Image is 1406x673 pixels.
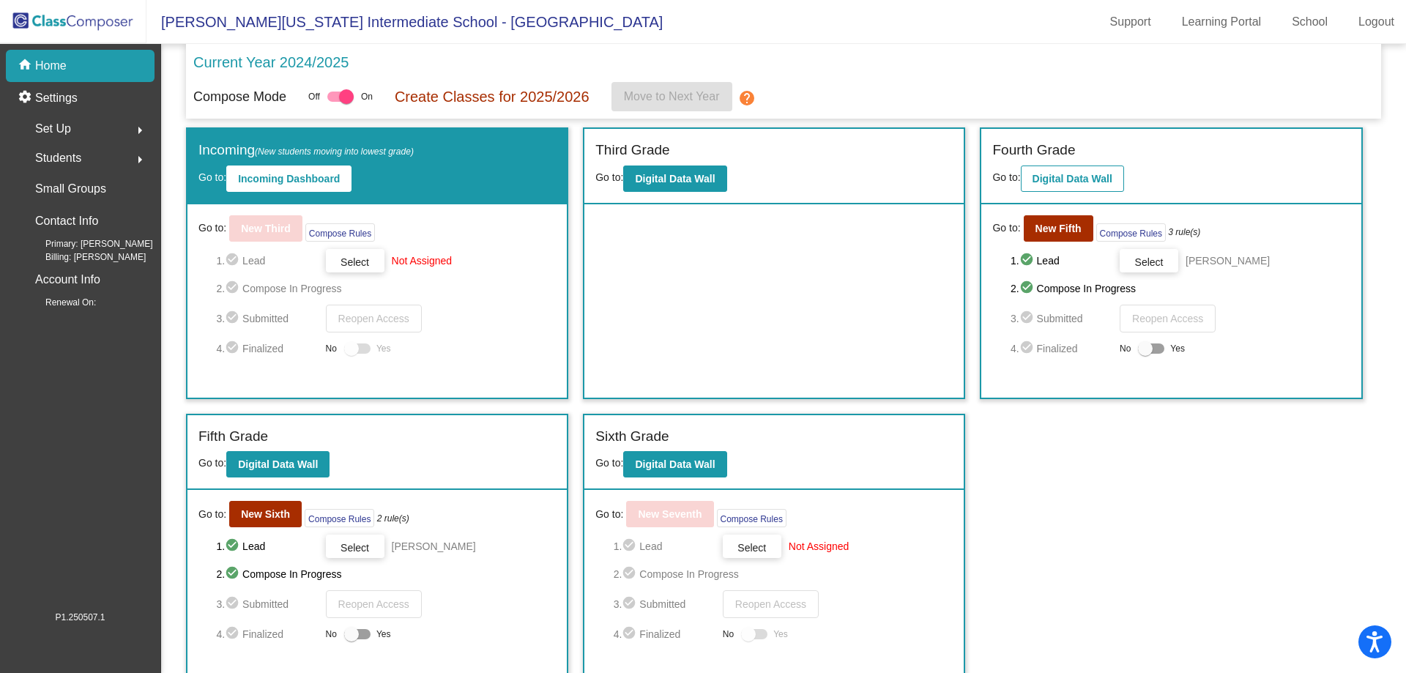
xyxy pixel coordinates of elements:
p: Current Year 2024/2025 [193,51,349,73]
span: 4. Finalized [216,625,318,643]
mat-icon: check_circle [622,625,639,643]
button: New Fifth [1024,215,1093,242]
button: Reopen Access [326,590,422,618]
button: New Sixth [229,501,302,527]
button: New Third [229,215,302,242]
span: Reopen Access [1132,313,1203,324]
button: Select [326,535,384,558]
b: Digital Data Wall [1033,173,1112,185]
mat-icon: help [738,89,756,107]
i: 3 rule(s) [1168,226,1200,239]
button: Digital Data Wall [226,451,330,477]
a: Learning Portal [1170,10,1273,34]
p: Account Info [35,269,100,290]
mat-icon: check_circle [225,340,242,357]
span: [PERSON_NAME][US_STATE] Intermediate School - [GEOGRAPHIC_DATA] [146,10,663,34]
button: Digital Data Wall [623,166,726,192]
span: 1. Lead [1011,252,1112,269]
button: Digital Data Wall [623,451,726,477]
mat-icon: check_circle [1019,310,1037,327]
span: No [1120,342,1131,355]
p: Contact Info [35,211,98,231]
button: Compose Rules [717,509,786,527]
span: 3. Submitted [216,310,318,327]
span: 1. Lead [614,538,715,555]
span: Select [737,542,766,554]
mat-icon: arrow_right [131,122,149,139]
button: Compose Rules [305,223,375,242]
span: Go to: [198,507,226,522]
span: Primary: [PERSON_NAME] [22,237,153,250]
label: Incoming [198,140,414,161]
mat-icon: check_circle [225,625,242,643]
mat-icon: check_circle [225,310,242,327]
button: Select [1120,249,1178,272]
span: Go to: [595,171,623,183]
span: 4. Finalized [1011,340,1112,357]
label: Fifth Grade [198,426,268,447]
span: 2. Compose In Progress [216,280,556,297]
span: Yes [1170,340,1185,357]
button: Select [723,535,781,558]
p: Small Groups [35,179,106,199]
span: No [326,342,337,355]
span: [PERSON_NAME] [1186,253,1270,268]
button: Incoming Dashboard [226,166,351,192]
mat-icon: check_circle [225,595,242,613]
span: Reopen Access [338,313,409,324]
a: Support [1098,10,1163,34]
b: Digital Data Wall [238,458,318,470]
span: 3. Submitted [216,595,318,613]
span: Select [1135,256,1164,268]
button: Move to Next Year [611,82,732,111]
span: Reopen Access [735,598,806,610]
p: Settings [35,89,78,107]
span: Select [341,542,369,554]
span: 2. Compose In Progress [216,565,556,583]
mat-icon: settings [18,89,35,107]
span: Set Up [35,119,71,139]
mat-icon: check_circle [1019,280,1037,297]
mat-icon: check_circle [1019,340,1037,357]
span: Off [308,90,320,103]
span: 1. Lead [216,538,318,555]
label: Sixth Grade [595,426,669,447]
span: Go to: [198,220,226,236]
mat-icon: check_circle [622,595,639,613]
mat-icon: check_circle [1019,252,1037,269]
mat-icon: check_circle [622,565,639,583]
b: Digital Data Wall [635,458,715,470]
mat-icon: check_circle [225,280,242,297]
span: Go to: [992,220,1020,236]
span: 4. Finalized [614,625,715,643]
p: Create Classes for 2025/2026 [395,86,589,108]
span: No [723,628,734,641]
label: Fourth Grade [992,140,1075,161]
button: Select [326,249,384,272]
a: Logout [1347,10,1406,34]
span: Go to: [992,171,1020,183]
span: 2. Compose In Progress [1011,280,1350,297]
span: Select [341,256,369,268]
p: Compose Mode [193,87,286,107]
mat-icon: home [18,57,35,75]
button: New Seventh [626,501,713,527]
span: [PERSON_NAME] [392,539,476,554]
button: Reopen Access [1120,305,1216,332]
span: Not Assigned [789,539,849,554]
button: Compose Rules [1096,223,1166,242]
button: Reopen Access [723,590,819,618]
span: 3. Submitted [1011,310,1112,327]
span: No [326,628,337,641]
b: New Seventh [638,508,702,520]
span: Yes [376,625,391,643]
b: New Third [241,223,291,234]
mat-icon: check_circle [225,252,242,269]
span: 1. Lead [216,252,318,269]
i: 2 rule(s) [377,512,409,525]
button: Compose Rules [305,509,374,527]
span: 3. Submitted [614,595,715,613]
span: Reopen Access [338,598,409,610]
span: Go to: [595,457,623,469]
mat-icon: check_circle [225,538,242,555]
